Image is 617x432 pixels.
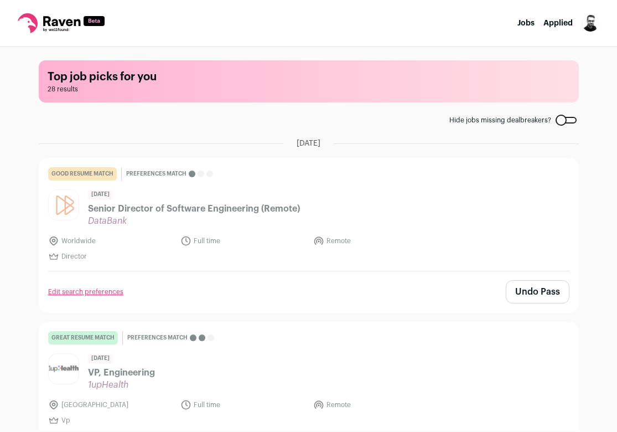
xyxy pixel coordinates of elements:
[49,190,79,220] img: 6611d4c9bc981c339e52334a9f265ef47433b0fd92b56f65bda907546c214c00.jpg
[180,235,307,246] li: Full time
[543,19,573,27] a: Applied
[48,167,117,181] div: good resume match
[88,379,155,390] span: 1upHealth
[48,69,570,85] h1: Top job picks for you
[48,331,118,344] div: great resume match
[49,366,79,372] img: 4a509b5cc1c4cb98792af3081d00a790fb83f9b0e4980aaf27b84aa0109249fe.jpg
[48,85,570,94] span: 28 results
[313,399,439,410] li: Remote
[88,353,113,364] span: [DATE]
[88,215,300,227] span: DataBank
[48,399,174,410] li: [GEOGRAPHIC_DATA]
[449,116,551,125] span: Hide jobs missing dealbreakers?
[506,280,569,304] button: Undo Pass
[48,235,174,246] li: Worldwide
[39,158,578,271] a: good resume match Preferences match [DATE] Senior Director of Software Engineering (Remote) DataB...
[88,189,113,200] span: [DATE]
[48,287,123,296] a: Edit search preferences
[297,138,320,149] span: [DATE]
[517,19,535,27] a: Jobs
[126,168,186,179] span: Preferences match
[180,399,307,410] li: Full time
[88,202,300,215] span: Senior Director of Software Engineering (Remote)
[313,235,439,246] li: Remote
[48,415,174,426] li: Vp
[48,251,174,262] li: Director
[582,14,599,32] button: Open dropdown
[582,14,599,32] img: 539423-medium_jpg
[127,332,188,343] span: Preferences match
[88,366,155,379] span: VP, Engineering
